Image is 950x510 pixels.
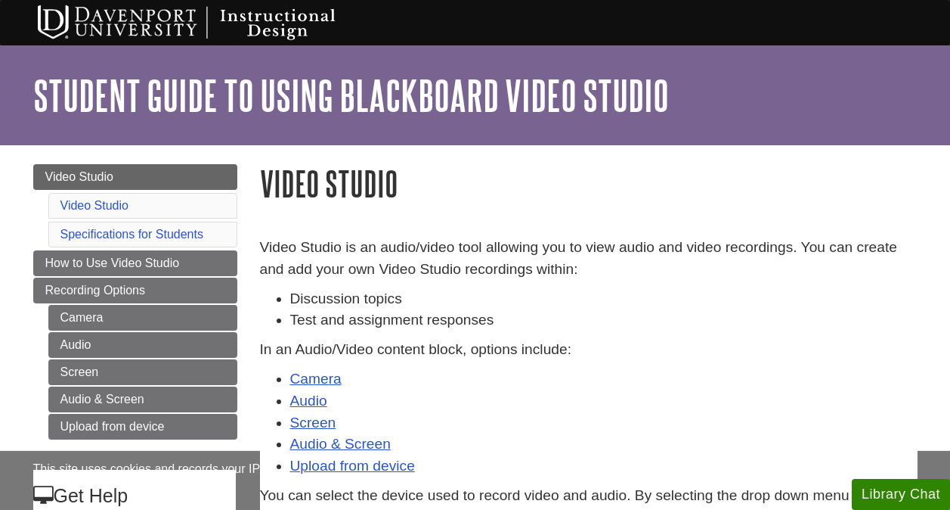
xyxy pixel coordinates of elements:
a: Camera [290,371,342,387]
a: Video Studio [60,199,128,212]
h3: Get Help [33,485,236,507]
a: Recording Options [33,278,237,303]
h1: Video Studio [260,164,918,203]
a: Camera [48,305,237,331]
a: How to Use Video Studio [33,250,237,276]
img: Davenport University Instructional Design [26,4,388,42]
a: Student Guide to Using Blackboard Video Studio [33,72,669,119]
a: Upload from device [48,414,237,440]
a: Audio [290,393,327,409]
a: Specifications for Students [60,228,203,241]
li: Discussion topics [290,288,918,310]
a: Screen [290,415,336,431]
a: Upload from device [290,458,415,474]
li: Test and assignment responses [290,309,918,331]
span: Video Studio [45,170,113,183]
span: Recording Options [45,284,146,297]
a: Audio & Screen [290,436,391,452]
a: Video Studio [33,164,237,190]
p: In an Audio/Video content block, options include: [260,339,918,361]
span: How to Use Video Studio [45,257,180,269]
a: Screen [48,359,237,385]
button: Library Chat [852,479,950,510]
p: Video Studio is an audio/video tool allowing you to view audio and video recordings. You can crea... [260,237,918,281]
a: Audio [48,332,237,358]
a: Audio & Screen [48,387,237,412]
